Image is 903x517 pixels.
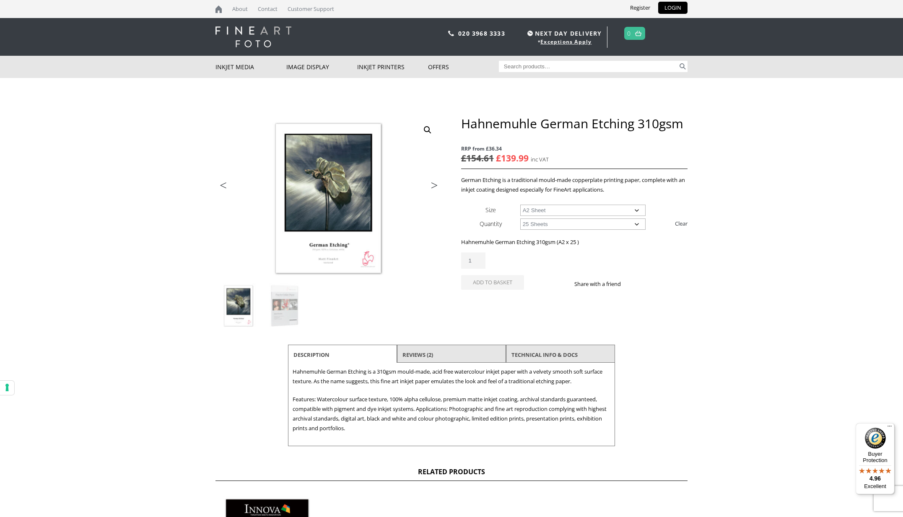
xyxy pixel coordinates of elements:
[525,29,602,38] span: NEXT DAY DELIVERY
[675,217,688,230] a: Clear options
[461,275,524,290] button: Add to basket
[856,451,895,463] p: Buyer Protection
[461,144,688,153] span: RRP from £36.34
[461,175,688,195] p: German Etching is a traditional mould-made copperplate printing paper, complete with an inkjet co...
[461,237,688,247] p: Hahnemuhle German Etching 310gsm (A2 x 25 )
[651,281,658,287] img: email sharing button
[496,152,529,164] bdi: 139.99
[461,252,485,269] input: Product quantity
[461,152,494,164] bdi: 154.61
[485,206,496,214] label: Size
[627,27,631,39] a: 0
[448,31,454,36] img: phone.svg
[869,475,881,482] span: 4.96
[286,56,357,78] a: Image Display
[574,279,631,289] p: Share with a friend
[480,220,502,228] label: Quantity
[458,29,505,37] a: 020 3968 3333
[641,281,648,287] img: twitter sharing button
[402,347,433,362] a: Reviews (2)
[293,367,610,386] p: Hahnemuhle German Etching is a 310gsm mould-made, acid free watercolour inkjet paper with a velve...
[511,347,578,362] a: TECHNICAL INFO & DOCS
[631,281,638,287] img: facebook sharing button
[624,2,656,14] a: Register
[856,483,895,490] p: Excellent
[420,122,435,138] a: View full-screen image gallery
[678,61,688,72] button: Search
[540,38,592,45] a: Exceptions Apply
[461,152,466,164] span: £
[262,283,307,329] img: Hahnemuhle German Etching 310gsm - Image 2
[215,467,688,481] h2: Related products
[496,152,501,164] span: £
[527,31,533,36] img: time.svg
[856,423,895,494] button: Trusted Shops TrustmarkBuyer Protection4.96Excellent
[357,56,428,78] a: Inkjet Printers
[428,56,499,78] a: Offers
[499,61,678,72] input: Search products…
[215,26,291,47] img: logo-white.svg
[215,56,286,78] a: Inkjet Media
[635,31,641,36] img: basket.svg
[658,2,688,14] a: LOGIN
[885,423,895,433] button: Menu
[865,428,886,449] img: Trusted Shops Trustmark
[293,395,610,433] p: Features: Watercolour surface texture, 100% alpha cellulose, premium matte inkjet coating, archiv...
[293,347,330,362] a: Description
[461,116,688,131] h1: Hahnemuhle German Etching 310gsm
[216,283,261,329] img: Hahnemuhle German Etching 310gsm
